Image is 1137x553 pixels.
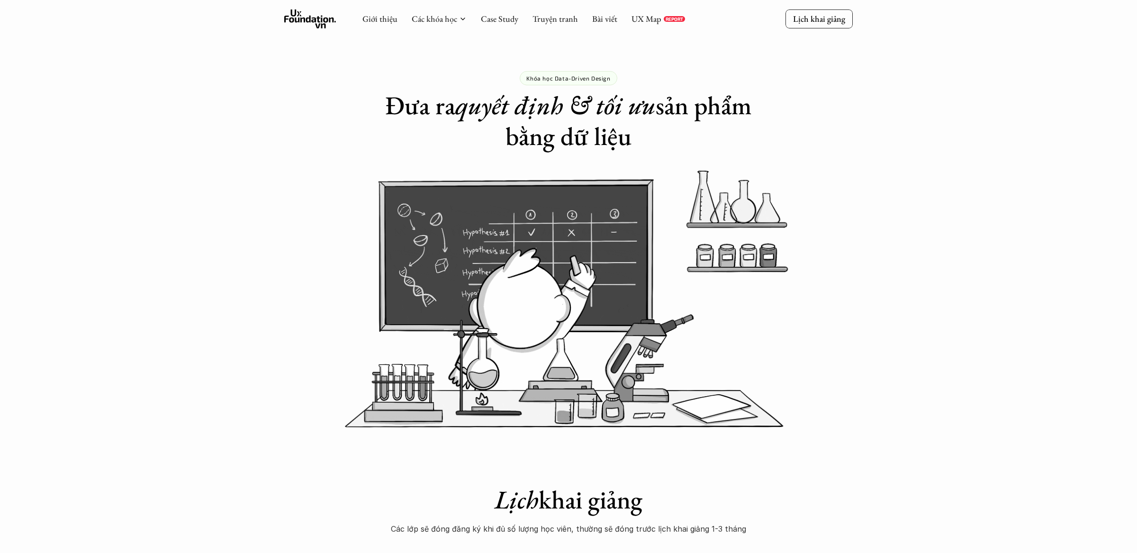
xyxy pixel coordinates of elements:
a: Giới thiệu [362,13,397,24]
a: Case Study [481,13,518,24]
p: Khóa học Data-Driven Design [526,75,610,82]
a: REPORT [664,16,685,22]
a: UX Map [632,13,661,24]
a: Bài viết [592,13,617,24]
h1: Đưa ra sản phẩm bằng dữ liệu [379,90,758,152]
a: Truyện tranh [532,13,578,24]
p: Các lớp sẽ đóng đăng ký khi đủ số lượng học viên, thường sẽ đóng trước lịch khai giảng 1-3 tháng [379,522,758,536]
h1: khai giảng [379,484,758,515]
p: Lịch khai giảng [793,13,845,24]
p: REPORT [666,16,683,22]
em: Lịch [495,483,539,516]
a: Các khóa học [412,13,457,24]
em: quyết định & tối ưu [455,89,656,122]
a: Lịch khai giảng [785,9,853,28]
